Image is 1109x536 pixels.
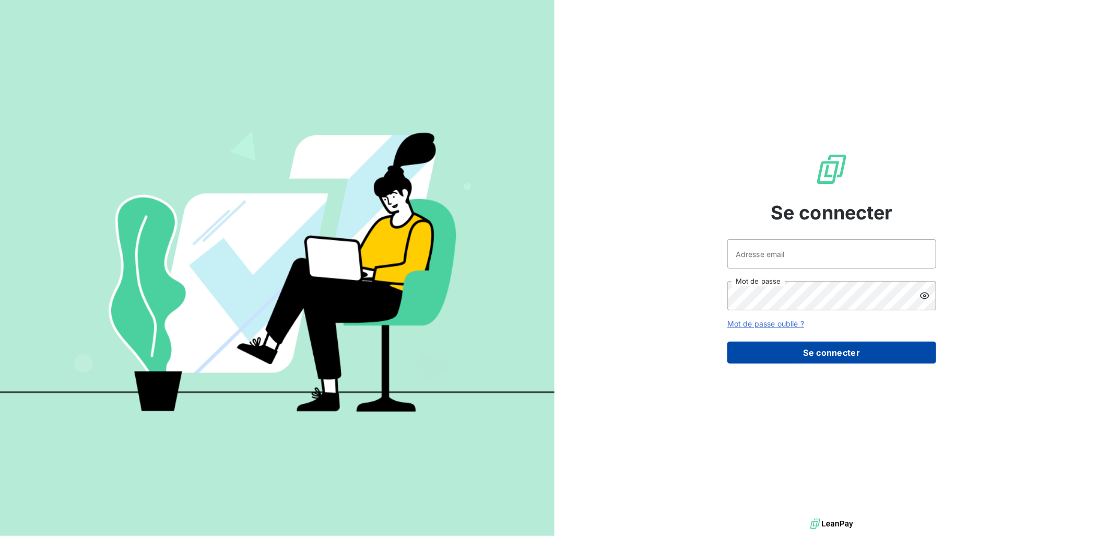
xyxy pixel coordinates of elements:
a: Mot de passe oublié ? [727,319,804,328]
img: logo [810,516,853,532]
img: Logo LeanPay [815,153,848,186]
span: Se connecter [771,199,893,227]
button: Se connecter [727,342,936,364]
input: placeholder [727,239,936,269]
